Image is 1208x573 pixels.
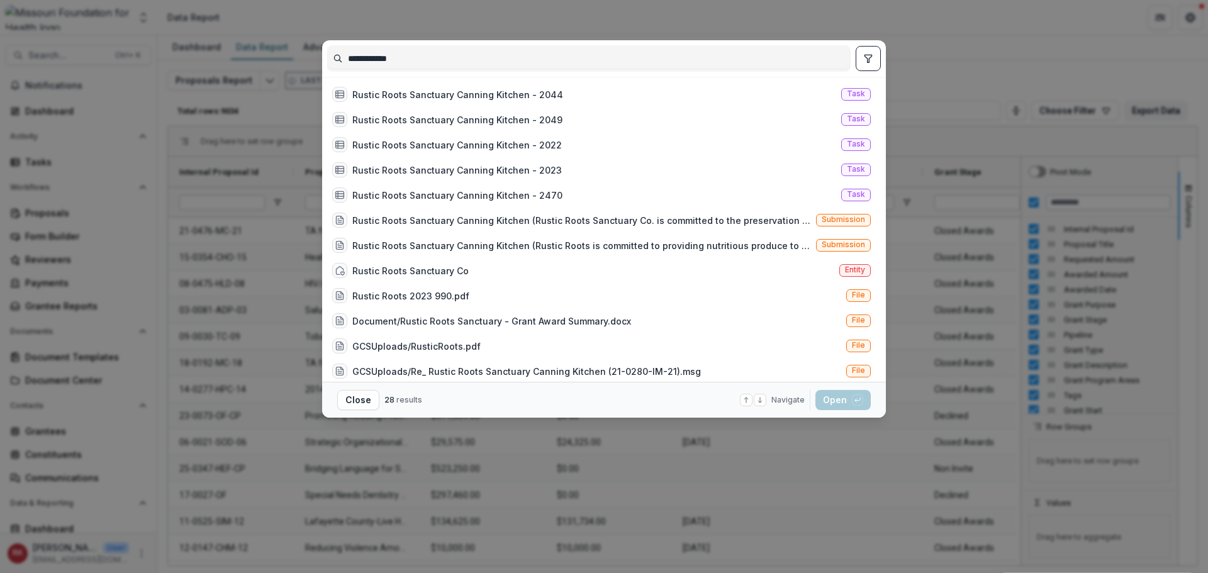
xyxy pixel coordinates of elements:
[337,390,379,410] button: Close
[352,88,563,101] div: Rustic Roots Sanctuary Canning Kitchen - 2044
[396,395,422,404] span: results
[352,314,631,328] div: Document/Rustic Roots Sanctuary - Grant Award Summary.docx
[352,289,469,303] div: Rustic Roots 2023 990.pdf
[815,390,871,410] button: Open
[352,264,469,277] div: Rustic Roots Sanctuary Co
[822,215,865,224] span: Submission
[852,316,865,325] span: File
[852,291,865,299] span: File
[352,189,562,202] div: Rustic Roots Sanctuary Canning Kitchen - 2470
[845,265,865,274] span: Entity
[847,140,865,148] span: Task
[852,341,865,350] span: File
[771,394,805,406] span: Navigate
[352,340,481,353] div: GCSUploads/RusticRoots.pdf
[384,395,394,404] span: 28
[352,365,701,378] div: GCSUploads/Re_ Rustic Roots Sanctuary Canning Kitchen (21-0280-IM-21).msg
[352,138,562,152] div: Rustic Roots Sanctuary Canning Kitchen - 2022
[847,190,865,199] span: Task
[856,46,881,71] button: toggle filters
[352,239,811,252] div: Rustic Roots Sanctuary Canning Kitchen (Rustic Roots is committed to providing nutritious produce...
[352,164,562,177] div: Rustic Roots Sanctuary Canning Kitchen - 2023
[352,214,811,227] div: Rustic Roots Sanctuary Canning Kitchen (Rustic Roots Sanctuary Co. is committed to the preservati...
[847,114,865,123] span: Task
[847,165,865,174] span: Task
[847,89,865,98] span: Task
[352,113,562,126] div: Rustic Roots Sanctuary Canning Kitchen - 2049
[852,366,865,375] span: File
[822,240,865,249] span: Submission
